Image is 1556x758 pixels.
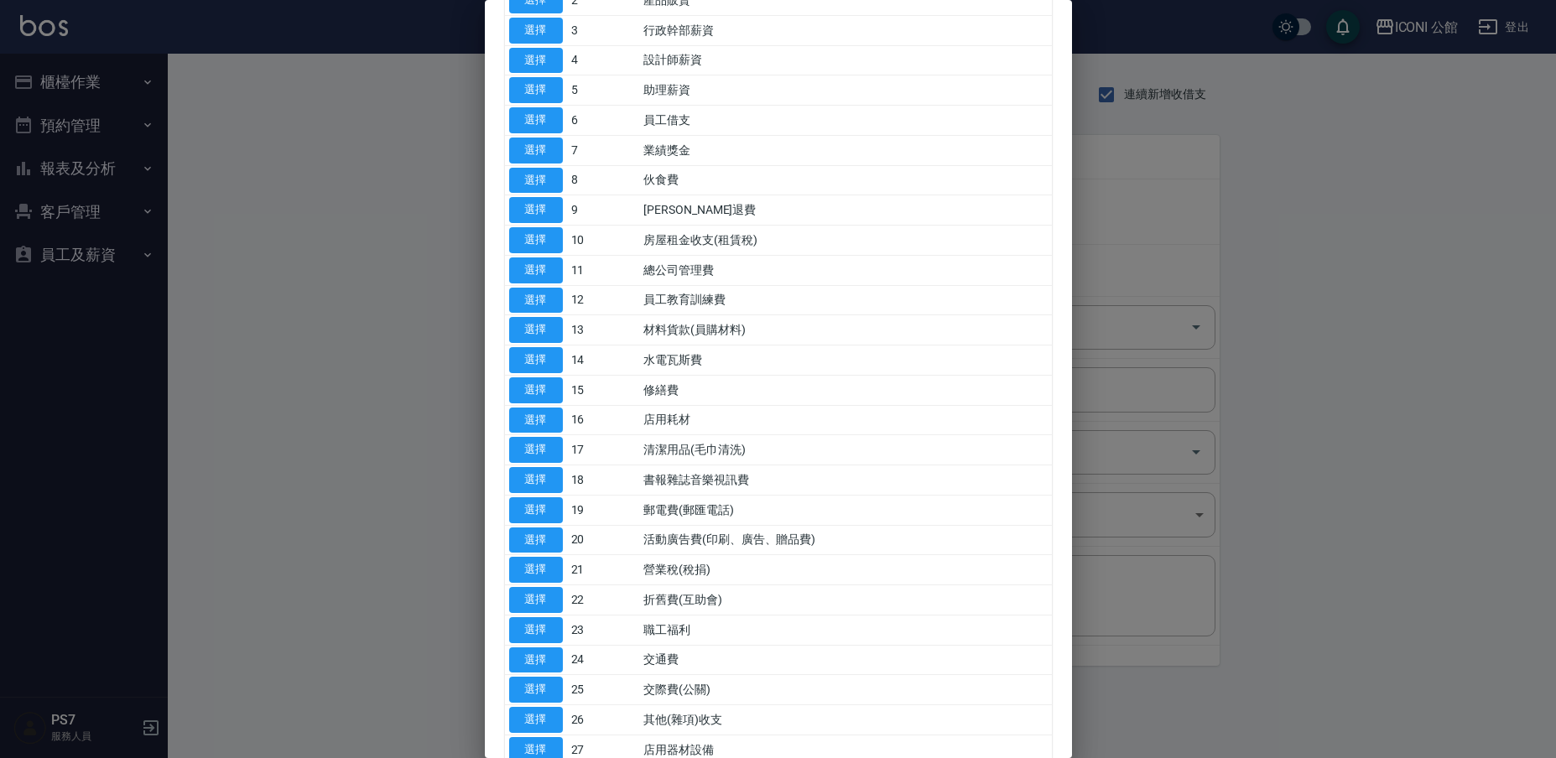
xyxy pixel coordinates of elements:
[509,587,563,613] button: 選擇
[639,465,1051,496] td: 書報雜誌音樂視訊費
[639,495,1051,525] td: 郵電費(郵匯電話)
[567,705,640,735] td: 26
[639,75,1051,106] td: 助理薪資
[509,347,563,373] button: 選擇
[639,195,1051,226] td: [PERSON_NAME]退費
[509,317,563,343] button: 選擇
[567,435,640,465] td: 17
[567,465,640,496] td: 18
[509,707,563,733] button: 選擇
[639,645,1051,675] td: 交通費
[509,677,563,703] button: 選擇
[567,525,640,555] td: 20
[567,375,640,405] td: 15
[509,288,563,314] button: 選擇
[509,647,563,673] button: 選擇
[509,497,563,523] button: 選擇
[639,705,1051,735] td: 其他(雜項)收支
[509,138,563,164] button: 選擇
[639,585,1051,615] td: 折舊費(互助會)
[509,467,563,493] button: 選擇
[567,45,640,75] td: 4
[639,315,1051,345] td: 材料貨款(員購材料)
[509,107,563,133] button: 選擇
[509,197,563,223] button: 選擇
[567,405,640,435] td: 16
[509,257,563,283] button: 選擇
[509,527,563,553] button: 選擇
[639,165,1051,195] td: 伙食費
[509,48,563,74] button: 選擇
[567,315,640,345] td: 13
[509,77,563,103] button: 選擇
[567,555,640,585] td: 21
[567,135,640,165] td: 7
[639,525,1051,555] td: 活動廣告費(印刷、廣告、贈品費)
[509,227,563,253] button: 選擇
[639,555,1051,585] td: 營業稅(稅捐)
[509,18,563,44] button: 選擇
[567,645,640,675] td: 24
[567,15,640,45] td: 3
[567,106,640,136] td: 6
[639,405,1051,435] td: 店用耗材
[639,285,1051,315] td: 員工教育訓練費
[567,226,640,256] td: 10
[567,585,640,615] td: 22
[639,615,1051,645] td: 職工福利
[567,675,640,705] td: 25
[639,135,1051,165] td: 業績獎金
[639,375,1051,405] td: 修繕費
[567,195,640,226] td: 9
[639,435,1051,465] td: 清潔用品(毛巾清洗)
[567,615,640,645] td: 23
[567,495,640,525] td: 19
[509,557,563,583] button: 選擇
[567,255,640,285] td: 11
[639,255,1051,285] td: 總公司管理費
[509,617,563,643] button: 選擇
[567,75,640,106] td: 5
[567,165,640,195] td: 8
[509,408,563,434] button: 選擇
[639,675,1051,705] td: 交際費(公關)
[639,15,1051,45] td: 行政幹部薪資
[567,285,640,315] td: 12
[509,437,563,463] button: 選擇
[567,345,640,376] td: 14
[639,226,1051,256] td: 房屋租金收支(租賃稅)
[639,345,1051,376] td: 水電瓦斯費
[639,45,1051,75] td: 設計師薪資
[509,377,563,403] button: 選擇
[639,106,1051,136] td: 員工借支
[509,168,563,194] button: 選擇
